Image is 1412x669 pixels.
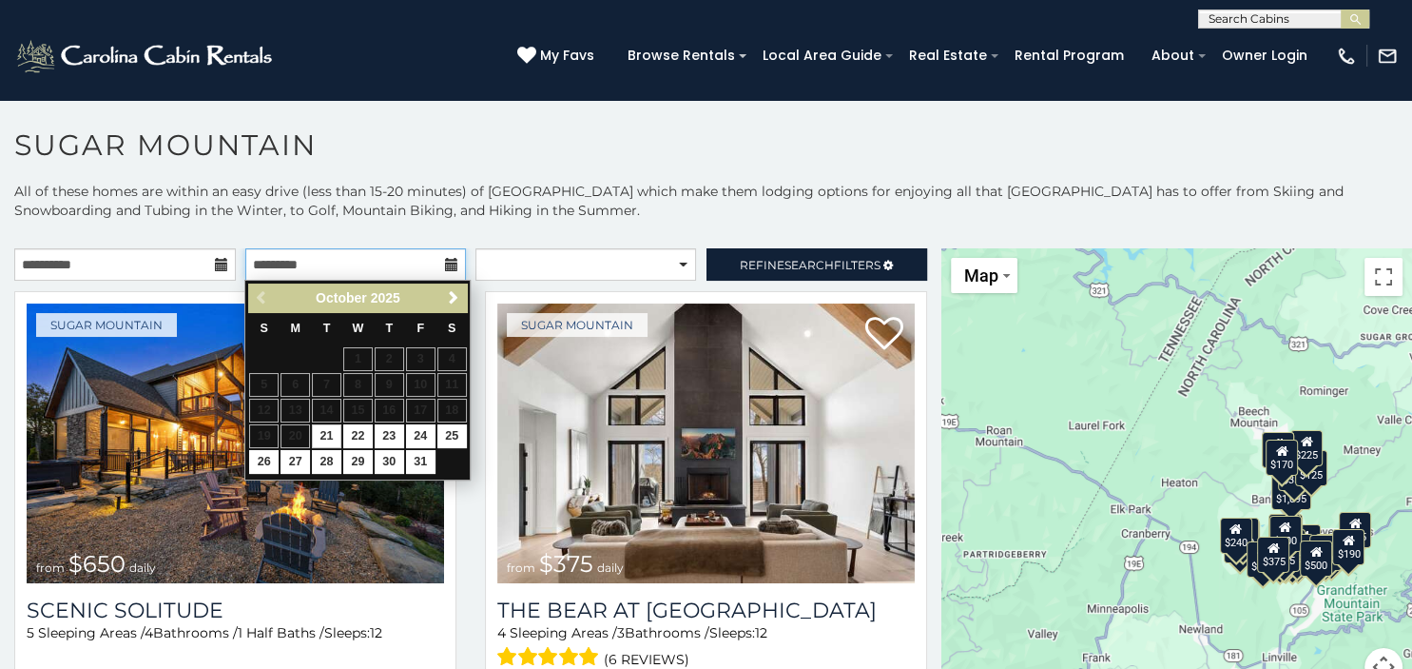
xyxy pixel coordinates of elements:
[385,322,393,335] span: Thursday
[1308,535,1341,571] div: $195
[416,322,424,335] span: Friday
[1265,440,1297,476] div: $170
[1267,514,1300,550] div: $190
[1336,46,1357,67] img: phone-regular-white.png
[1332,529,1364,565] div: $190
[1269,514,1302,550] div: $265
[352,322,363,335] span: Wednesday
[1247,541,1279,578] div: $650
[375,424,404,448] a: 23
[1142,41,1204,70] a: About
[323,322,331,335] span: Tuesday
[1212,41,1317,70] a: Owner Login
[497,598,915,623] h3: The Bear At Sugar Mountain
[27,624,34,641] span: 5
[1257,537,1289,573] div: $375
[375,450,404,474] a: 30
[899,41,996,70] a: Real Estate
[343,424,373,448] a: 22
[68,550,126,578] span: $650
[406,424,435,448] a: 24
[784,258,834,272] span: Search
[517,46,599,67] a: My Favs
[437,424,467,448] a: 25
[1219,518,1251,554] div: $240
[36,561,65,575] span: from
[1262,432,1294,468] div: $240
[497,624,506,641] span: 4
[27,304,444,583] img: Scenic Solitude
[753,41,891,70] a: Local Area Guide
[27,598,444,623] a: Scenic Solitude
[370,624,382,641] span: 12
[145,624,153,641] span: 4
[261,322,268,335] span: Sunday
[27,304,444,583] a: Scenic Solitude from $650 daily
[371,290,400,305] span: 2025
[36,313,177,337] a: Sugar Mountain
[446,290,461,305] span: Next
[755,624,767,641] span: 12
[312,424,341,448] a: 21
[280,450,310,474] a: 27
[316,290,367,305] span: October
[441,286,465,310] a: Next
[448,322,455,335] span: Saturday
[597,561,624,575] span: daily
[497,598,915,623] a: The Bear At [GEOGRAPHIC_DATA]
[507,561,535,575] span: from
[706,248,928,281] a: RefineSearchFilters
[129,561,156,575] span: daily
[290,322,300,335] span: Monday
[14,37,278,75] img: White-1-2.png
[617,624,625,641] span: 3
[249,450,279,474] a: 26
[343,450,373,474] a: 29
[497,304,915,583] a: The Bear At Sugar Mountain from $375 daily
[1338,512,1370,548] div: $155
[497,304,915,583] img: The Bear At Sugar Mountain
[1268,516,1301,552] div: $300
[964,266,998,285] span: Map
[1377,46,1398,67] img: mail-regular-white.png
[1271,474,1311,510] div: $1,095
[951,258,1017,293] button: Change map style
[507,313,648,337] a: Sugar Mountain
[1290,430,1323,466] div: $225
[312,450,341,474] a: 28
[1299,541,1331,577] div: $500
[238,624,324,641] span: 1 Half Baths /
[539,550,593,578] span: $375
[618,41,745,70] a: Browse Rentals
[1287,524,1320,561] div: $200
[540,46,594,66] span: My Favs
[740,258,880,272] span: Refine Filters
[1364,258,1402,296] button: Toggle fullscreen view
[1294,450,1326,486] div: $125
[1005,41,1133,70] a: Rental Program
[406,450,435,474] a: 31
